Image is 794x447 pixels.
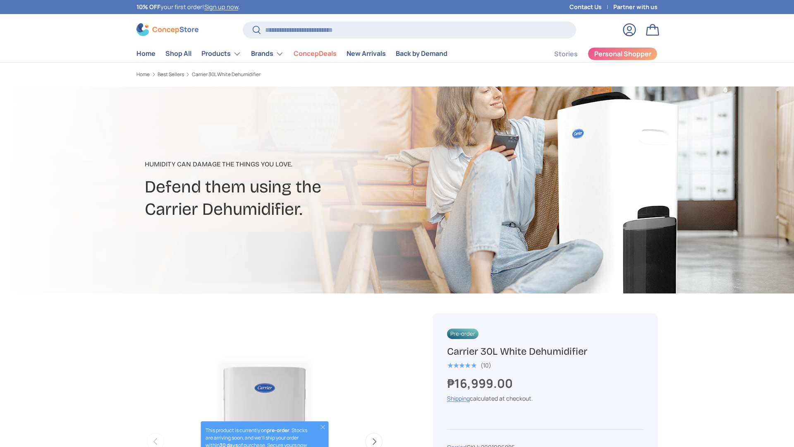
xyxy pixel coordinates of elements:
[196,46,246,62] summary: Products
[447,329,478,339] span: Pre-order
[447,394,643,403] div: calculated at checkout.
[136,71,413,78] nav: Breadcrumbs
[569,2,613,12] a: Contact Us
[294,46,337,62] a: ConcepDeals
[136,72,150,77] a: Home
[534,46,658,62] nav: Secondary
[554,46,578,62] a: Stories
[136,2,240,12] p: your first order! .
[136,46,155,62] a: Home
[192,72,261,77] a: Carrier 30L White Dehumidifier
[165,46,191,62] a: Shop All
[246,46,289,62] summary: Brands
[447,345,643,358] h1: Carrier 30L White Dehumidifier
[267,427,289,434] strong: pre-order
[447,360,491,369] a: 5.0 out of 5.0 stars (10)
[447,394,470,402] a: Shipping
[136,46,447,62] nav: Primary
[613,2,658,12] a: Partner with us
[447,362,476,369] div: 5.0 out of 5.0 stars
[136,23,198,36] img: ConcepStore
[145,159,462,169] p: Humidity can damage the things you love.
[588,47,658,60] a: Personal Shopper
[447,375,515,392] strong: ₱16,999.00
[347,46,386,62] a: New Arrivals
[447,361,476,370] span: ★★★★★
[201,46,241,62] a: Products
[396,46,447,62] a: Back by Demand
[251,46,284,62] a: Brands
[136,3,160,11] strong: 10% OFF
[204,3,238,11] a: Sign up now
[594,50,651,57] span: Personal Shopper
[145,176,462,221] h2: Defend them using the Carrier Dehumidifier.
[158,72,184,77] a: Best Sellers
[481,362,491,368] div: (10)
